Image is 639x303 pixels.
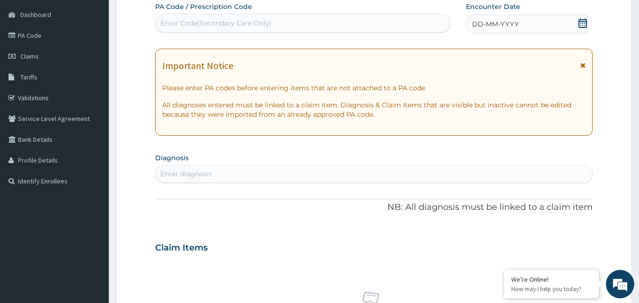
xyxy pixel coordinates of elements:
span: Tariffs [20,73,37,81]
label: PA Code / Prescription Code [155,2,252,11]
span: DD-MM-YYYY [472,19,519,29]
div: Chat with us now [49,53,159,65]
div: Enter diagnosis [160,169,212,179]
h1: Important Notice [162,61,233,71]
p: How may I help you today? [511,285,592,293]
div: Enter Code(Secondary Care Only) [160,18,271,28]
p: NB: All diagnosis must be linked to a claim item [155,201,593,214]
span: Dashboard [20,10,51,19]
label: Encounter Date [466,2,520,11]
div: We're Online! [511,275,592,284]
label: Diagnosis [155,153,189,163]
span: Claims [20,52,39,61]
div: Minimize live chat window [155,5,178,27]
img: d_794563401_company_1708531726252_794563401 [18,47,38,71]
p: Please enter PA codes before entering items that are not attached to a PA code [162,83,586,93]
h3: Claim Items [155,243,208,253]
p: All diagnoses entered must be linked to a claim item. Diagnosis & Claim Items that are visible bu... [162,100,586,119]
span: We're online! [55,91,131,187]
textarea: Type your message and hit 'Enter' [5,202,180,235]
